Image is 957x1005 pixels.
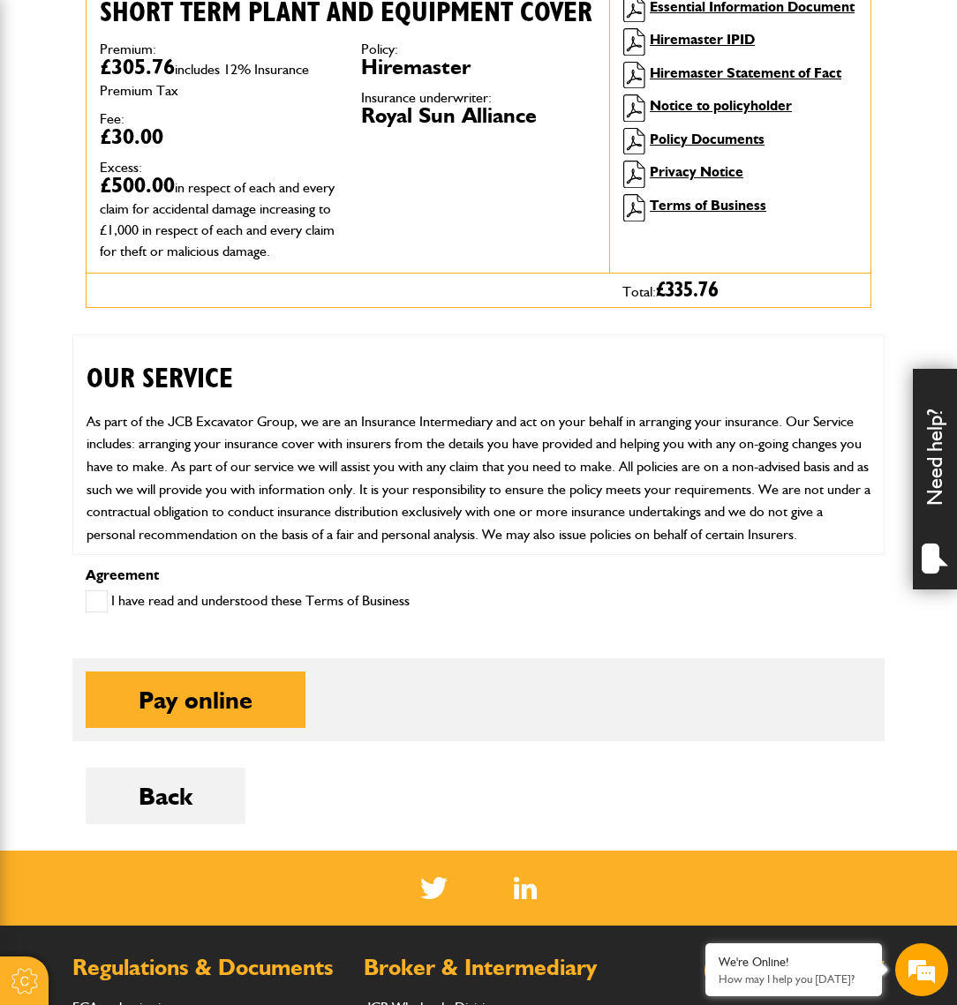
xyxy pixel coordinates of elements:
div: Minimize live chat window [290,9,332,51]
p: As part of the JCB Excavator Group, we are an Insurance Intermediary and act on your behalf in ar... [87,410,870,546]
div: We're Online! [719,955,869,970]
a: Privacy Notice [650,163,743,180]
h2: OUR SERVICE [87,335,870,395]
dd: £305.76 [100,56,335,99]
div: Total: [609,274,870,307]
button: Back [86,768,245,824]
dd: Hiremaster [361,56,596,78]
em: Start Chat [240,544,320,567]
div: Chat with us now [92,99,297,122]
textarea: Type your message and hit 'Enter' [23,319,322,529]
dt: Premium: [100,42,335,56]
a: Notice to policyholder [650,97,792,114]
dd: £500.00 [100,175,335,259]
a: Hiremaster Statement of Fact [650,64,841,81]
p: How may I help you today? [719,972,869,986]
a: Policy Documents [650,131,765,147]
a: Terms of Business [650,197,766,214]
dd: £30.00 [100,126,335,147]
img: Linked In [514,877,538,899]
h2: Regulations & Documents [72,956,337,979]
a: 0800 141 2877 [704,953,885,987]
img: Twitter [420,877,448,899]
h2: Broker & Intermediary [364,956,629,979]
dt: Insurance underwriter: [361,91,596,105]
dd: Royal Sun Alliance [361,105,596,126]
div: Need help? [913,369,957,589]
span: in respect of each and every claim for accidental damage increasing to £1,000 in respect of each ... [100,179,335,259]
label: I have read and understood these Terms of Business [86,590,410,612]
a: LinkedIn [514,877,538,899]
p: Agreement [86,568,871,582]
span: £ [656,280,719,301]
a: Hiremaster IPID [650,31,755,48]
input: Enter your phone number [23,267,322,306]
button: Pay online [86,671,305,728]
dt: Fee: [100,112,335,126]
dt: Excess: [100,161,335,175]
input: Enter your email address [23,215,322,254]
input: Enter your last name [23,163,322,202]
span: includes 12% Insurance Premium Tax [100,61,309,99]
span: 335.76 [666,280,719,301]
img: d_20077148190_company_1631870298795_20077148190 [30,98,74,123]
dt: Policy: [361,42,596,56]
